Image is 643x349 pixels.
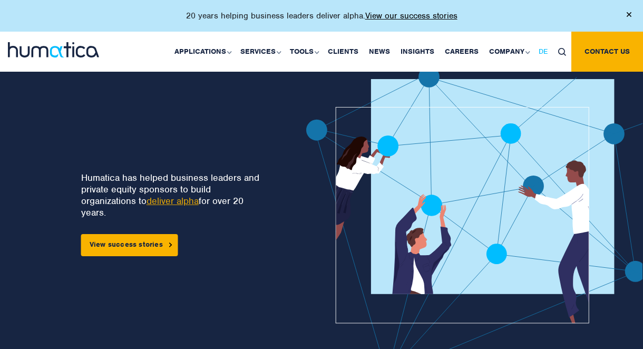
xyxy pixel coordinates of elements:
[484,32,533,72] a: Company
[147,195,199,207] a: deliver alpha
[539,47,548,56] span: DE
[365,11,457,21] a: View our success stories
[8,42,99,57] img: logo
[533,32,553,72] a: DE
[81,172,268,218] p: Humatica has helped business leaders and private equity sponsors to build organizations to for ov...
[558,48,566,56] img: search_icon
[364,32,395,72] a: News
[81,234,178,256] a: View success stories
[395,32,440,72] a: Insights
[285,32,323,72] a: Tools
[169,32,235,72] a: Applications
[235,32,285,72] a: Services
[186,11,457,21] p: 20 years helping business leaders deliver alpha.
[323,32,364,72] a: Clients
[440,32,484,72] a: Careers
[169,243,172,247] img: arrowicon
[571,32,643,72] a: Contact us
